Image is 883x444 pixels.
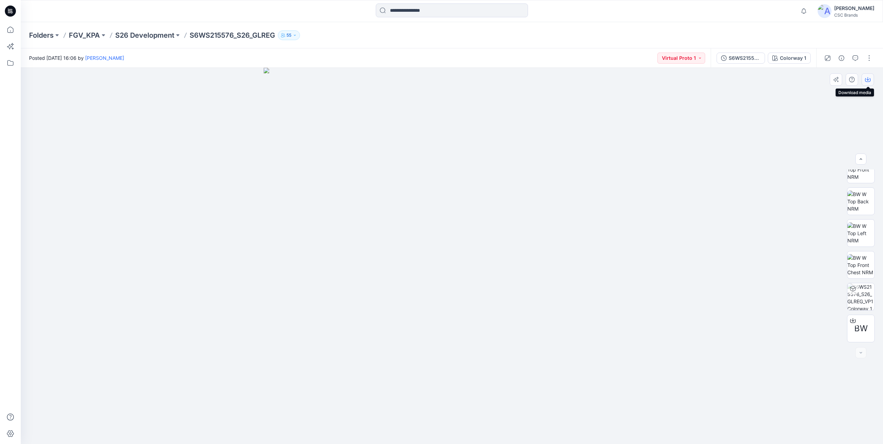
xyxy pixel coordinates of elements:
[85,55,124,61] a: [PERSON_NAME]
[854,322,868,335] span: BW
[847,283,874,310] img: S6WS215576_S26_GLREG_VP1 Colorway 1
[286,31,291,39] p: 55
[834,4,874,12] div: [PERSON_NAME]
[729,54,761,62] div: S6WS215576_S26_GLREG_VP1
[834,12,874,18] div: CSC Brands
[190,30,275,40] p: S6WS215576_S26_GLREG
[264,68,640,444] img: eyJhbGciOiJIUzI1NiIsImtpZCI6IjAiLCJzbHQiOiJzZXMiLCJ0eXAiOiJKV1QifQ.eyJkYXRhIjp7InR5cGUiOiJzdG9yYW...
[717,53,765,64] button: S6WS215576_S26_GLREG_VP1
[847,222,874,244] img: BW W Top Left NRM
[818,4,831,18] img: avatar
[847,191,874,212] img: BW W Top Back NRM
[847,254,874,276] img: BW W Top Front Chest NRM
[278,30,300,40] button: 55
[847,159,874,181] img: BW W Top Front NRM
[115,30,174,40] a: S26 Development
[768,53,811,64] button: Colorway 1
[29,54,124,62] span: Posted [DATE] 16:06 by
[69,30,100,40] a: FGV_KPA
[780,54,806,62] div: Colorway 1
[29,30,54,40] a: Folders
[836,53,847,64] button: Details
